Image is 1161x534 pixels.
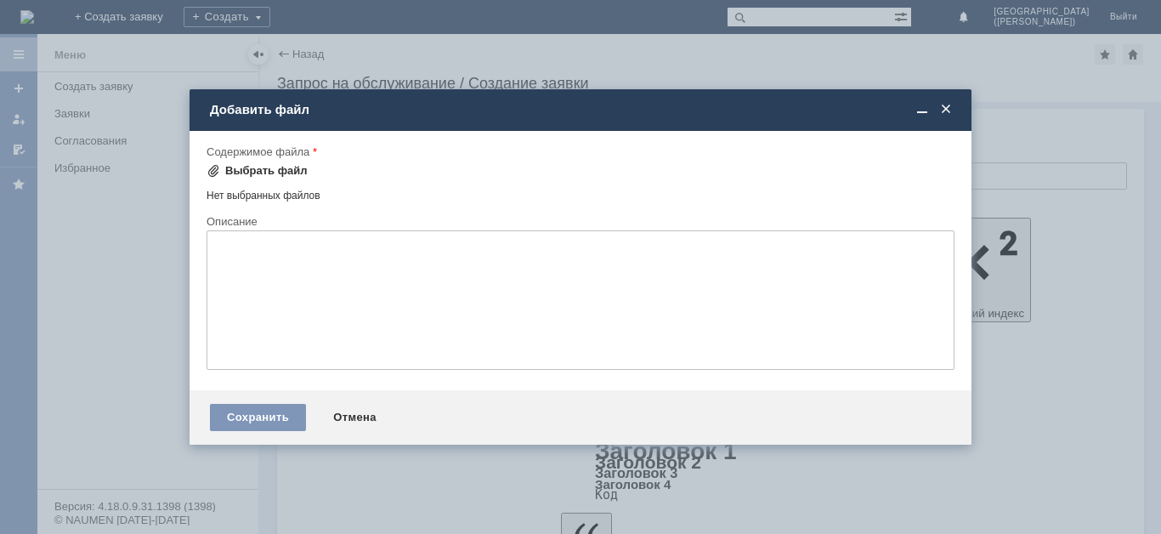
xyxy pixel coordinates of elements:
div: Содержимое файла [207,146,951,157]
span: Закрыть [937,102,954,117]
span: Свернуть (Ctrl + M) [914,102,931,117]
div: Описание [207,216,951,227]
div: Добрый вечер, прошу удалить отложенные чеки во вложении. [GEOGRAPHIC_DATA] [7,7,248,34]
div: Добавить файл [210,102,954,117]
div: Нет выбранных файлов [207,183,954,202]
div: Выбрать файл [225,164,308,178]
